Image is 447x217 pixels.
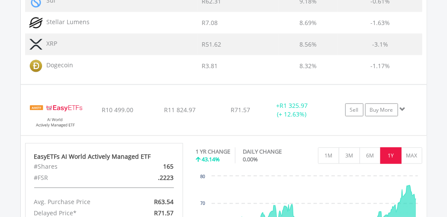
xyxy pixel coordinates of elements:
[164,106,196,114] span: R11 824.97
[154,198,174,206] span: R63.54
[129,172,180,183] div: .2223
[339,148,360,164] button: 3M
[202,62,218,70] span: R3.81
[25,96,86,133] img: EQU.ZA.EASYAI.png
[243,148,299,156] div: DAILY CHANGE
[202,40,221,48] span: R51.62
[243,155,258,163] span: 0.00%
[28,172,129,183] div: #FSR
[42,18,90,26] span: Stellar Lumens
[338,34,422,55] td: -3.1%
[28,161,129,172] div: #Shares
[202,155,220,163] span: 43.14%
[29,38,42,51] img: TOKEN.XRP.png
[338,55,422,77] td: -1.17%
[231,106,250,114] span: R71.57
[401,148,422,164] button: MAX
[338,12,422,34] td: -1.63%
[34,152,174,161] div: EasyETFs AI World Actively Managed ETF
[28,197,129,208] div: Avg. Purchase Price
[29,60,42,72] img: TOKEN.DOGE.png
[360,148,381,164] button: 6M
[202,19,218,27] span: R7.08
[279,12,338,34] td: 8.69%
[196,148,231,156] div: 1 YR CHANGE
[102,106,133,114] span: R10 499.00
[345,104,363,116] a: Sell
[200,174,205,179] text: 80
[380,148,402,164] button: 1Y
[200,201,205,206] text: 70
[129,161,180,172] div: 165
[29,16,42,29] img: TOKEN.XLM.png
[264,101,319,119] div: + (+ 12.63%)
[279,34,338,55] td: 8.56%
[42,61,74,69] span: Dogecoin
[365,104,398,116] a: Buy More
[279,55,338,77] td: 8.32%
[280,101,308,110] span: R1 325.97
[318,148,339,164] button: 1M
[42,39,58,47] span: XRP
